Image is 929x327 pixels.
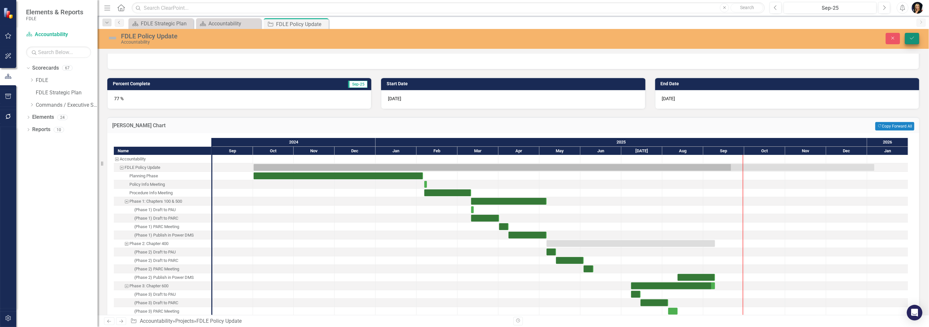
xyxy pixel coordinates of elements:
[107,33,118,43] img: Not Defined
[134,307,179,316] div: (Phase 3) PARC Meeting
[114,231,211,239] div: (Phase 1) Publish in Power DMS
[703,147,744,155] div: Sep
[114,172,211,180] div: Planning Phase
[114,307,211,316] div: Task: Start date: 2025-08-05 End date: 2025-08-12
[784,2,877,14] button: Sep-25
[134,265,179,273] div: (Phase 2) PARC Meeting
[36,102,98,109] a: Commands / Executive Support Branch
[175,318,194,324] a: Projects
[134,206,176,214] div: (Phase 1) Draft to PAU
[114,214,211,223] div: Task: Start date: 2025-03-11 End date: 2025-04-01
[114,248,211,256] div: Task: Start date: 2025-05-06 End date: 2025-05-13
[3,7,15,19] img: ClearPoint Strategy
[254,172,423,179] div: Task: Start date: 2024-10-01 End date: 2025-02-05
[114,197,211,206] div: Phase 1: Chapters 100 & 500
[424,181,427,188] div: Task: Start date: 2025-02-06 End date: 2025-02-06
[661,81,916,86] h3: End Date
[114,180,211,189] div: Policy Info Meeting
[114,265,211,273] div: Task: Start date: 2025-06-03 End date: 2025-06-10
[678,274,715,281] div: Task: Start date: 2025-08-12 End date: 2025-09-09
[867,147,908,155] div: Jan
[668,308,678,315] div: Task: Start date: 2025-08-05 End date: 2025-08-12
[114,265,211,273] div: (Phase 2) PARC Meeting
[471,215,499,222] div: Task: Start date: 2025-03-11 End date: 2025-04-01
[539,147,580,155] div: May
[114,256,211,265] div: Task: Start date: 2025-05-13 End date: 2025-06-03
[212,147,253,155] div: Sep
[584,266,593,272] div: Task: Start date: 2025-06-03 End date: 2025-06-10
[62,65,73,71] div: 67
[254,164,874,171] div: Task: Start date: 2024-10-01 End date: 2026-01-06
[114,214,211,223] div: (Phase 1) Draft to PARC
[387,81,642,86] h3: Start Date
[547,249,556,255] div: Task: Start date: 2025-05-06 End date: 2025-05-13
[740,5,754,10] span: Search
[471,206,474,213] div: Task: Start date: 2025-03-11 End date: 2025-03-11
[130,318,508,325] div: » »
[129,282,168,290] div: Phase 3: Chapter 600
[376,138,867,146] div: 2025
[121,40,570,45] div: Accountability
[196,318,242,324] div: FDLE Policy Update
[114,231,211,239] div: Task: Start date: 2025-04-08 End date: 2025-05-06
[134,248,176,256] div: (Phase 2) Draft to PAU
[114,206,211,214] div: (Phase 1) Draft to PAU
[134,299,178,307] div: (Phase 3) Draft to PARC
[114,273,211,282] div: (Phase 2) Publish in Power DMS
[125,163,160,172] div: FDLE Policy Update
[114,163,211,172] div: Task: Start date: 2024-10-01 End date: 2026-01-06
[907,305,922,320] div: Open Intercom Messenger
[26,31,91,38] a: Accountability
[132,2,765,14] input: Search ClearPoint...
[424,189,471,196] div: Task: Start date: 2025-02-06 End date: 2025-03-11
[134,214,178,223] div: (Phase 1) Draft to PARC
[208,20,259,28] div: Accountability
[129,239,168,248] div: Phase 2: Chapter 400
[112,123,575,129] h3: [PERSON_NAME] Chart
[140,318,173,324] a: Accountability
[113,81,280,86] h3: Percent Complete
[120,155,146,163] div: Accountability
[114,239,211,248] div: Phase 2: Chapter 400
[114,282,211,290] div: Phase 3: Chapter 600
[36,77,98,84] a: FDLE
[114,290,211,299] div: (Phase 3) Draft to PAU
[114,299,211,307] div: Task: Start date: 2025-07-15 End date: 2025-08-05
[129,172,158,180] div: Planning Phase
[114,197,211,206] div: Task: Start date: 2025-03-11 End date: 2025-05-06
[631,291,641,298] div: Task: Start date: 2025-07-08 End date: 2025-07-15
[114,239,211,248] div: Task: Start date: 2025-05-06 End date: 2025-09-09
[662,96,675,101] span: [DATE]
[114,282,211,290] div: Task: Start date: 2025-07-08 End date: 2025-09-09
[912,2,923,14] img: Heather Pence
[129,189,173,197] div: Procedure Info Meeting
[294,147,335,155] div: Nov
[26,47,91,58] input: Search Below...
[376,147,417,155] div: Jan
[114,155,211,163] div: Accountability
[388,96,401,101] span: [DATE]
[32,64,59,72] a: Scorecards
[212,138,376,146] div: 2024
[114,223,211,231] div: (Phase 1) PARC Meeting
[134,223,179,231] div: (Phase 1) PARC Meeting
[114,223,211,231] div: Task: Start date: 2025-04-01 End date: 2025-04-08
[54,127,64,132] div: 10
[348,81,367,88] span: Sep-25
[744,147,785,155] div: Oct
[621,147,662,155] div: Jul
[631,282,715,289] div: Task: Start date: 2025-07-08 End date: 2025-09-09
[134,256,178,265] div: (Phase 2) Draft to PARC
[114,206,211,214] div: Task: Start date: 2025-03-11 End date: 2025-03-11
[417,147,458,155] div: Feb
[786,4,874,12] div: Sep-25
[114,307,211,316] div: (Phase 3) PARC Meeting
[114,290,211,299] div: Task: Start date: 2025-07-08 End date: 2025-07-15
[121,33,570,40] div: FDLE Policy Update
[580,147,621,155] div: Jun
[129,197,182,206] div: Phase 1: Chapters 100 & 500
[114,163,211,172] div: FDLE Policy Update
[134,231,194,239] div: (Phase 1) Publish in Power DMS
[134,273,194,282] div: (Phase 2) Publish in Power DMS
[498,147,539,155] div: Apr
